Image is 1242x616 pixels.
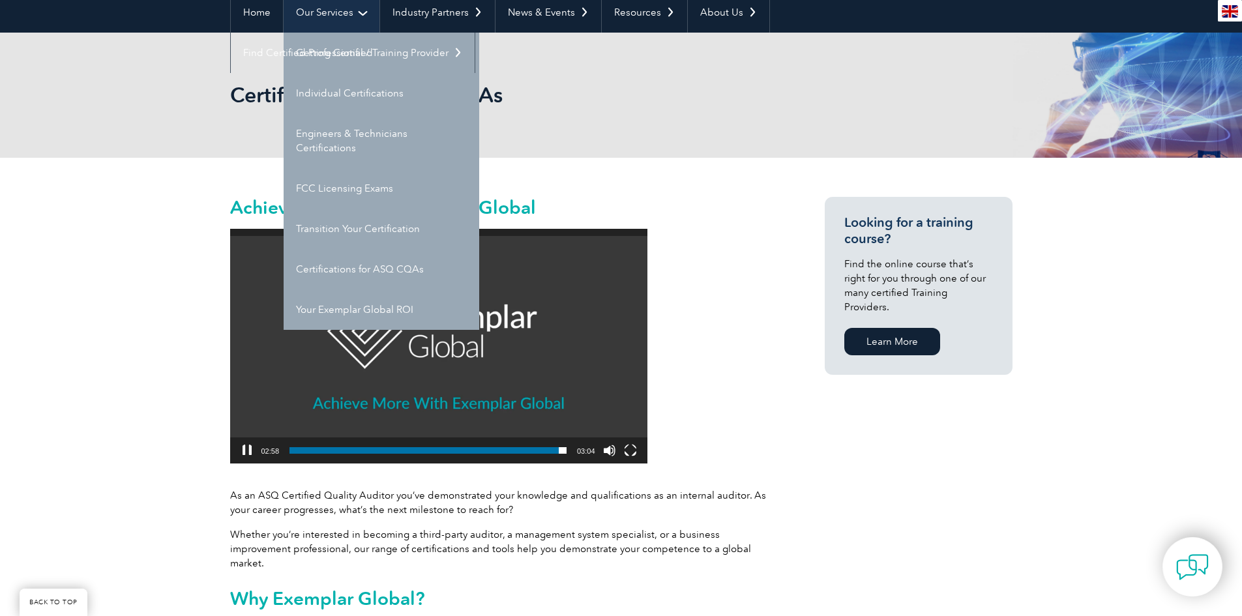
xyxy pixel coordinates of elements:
[1176,551,1209,583] img: contact-chat.png
[230,197,778,218] h2: Achieve more with Exemplar Global
[261,447,280,455] span: 02:58
[230,488,778,517] p: As an ASQ Certified Quality Auditor you’ve demonstrated your knowledge and qualifications as an i...
[230,588,778,609] h2: Why Exemplar Global?
[230,85,778,106] h2: Certifications for ASQ CQAs
[231,33,475,73] a: Find Certified Professional / Training Provider
[1222,5,1238,18] img: en
[284,73,479,113] a: Individual Certifications
[284,249,479,289] a: Certifications for ASQ CQAs
[230,527,778,570] p: Whether you’re interested in becoming a third-party auditor, a management system specialist, or a...
[241,444,254,457] button: Pause
[20,589,87,616] a: BACK TO TOP
[284,209,479,249] a: Transition Your Certification
[624,444,637,457] button: Fullscreen
[230,229,647,463] div: Video Player
[577,447,595,455] span: 03:04
[284,168,479,209] a: FCC Licensing Exams
[603,444,616,457] button: Mute
[284,113,479,168] a: Engineers & Technicians Certifications
[844,214,993,247] h3: Looking for a training course?
[284,289,479,330] a: Your Exemplar Global ROI
[844,257,993,314] p: Find the online course that’s right for you through one of our many certified Training Providers.
[844,328,940,355] a: Learn More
